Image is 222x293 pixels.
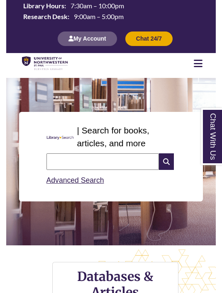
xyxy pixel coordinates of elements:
[125,35,173,42] a: Chat 24/7
[125,31,173,46] button: Chat 24/7
[77,124,179,150] p: | Search for books, articles, and more
[58,31,117,46] button: My Account
[20,12,71,21] th: Research Desk:
[58,35,117,42] a: My Account
[43,133,77,143] img: Libary Search
[46,176,104,184] a: Advanced Search
[20,1,202,22] table: Hours Today
[159,153,174,170] i: Search
[20,1,202,23] a: Hours Today
[74,12,124,20] span: 9:00am – 5:00pm
[22,56,68,71] img: UNWSP Library Logo
[71,2,124,10] span: 7:30am – 10:00pm
[20,1,67,10] th: Library Hours:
